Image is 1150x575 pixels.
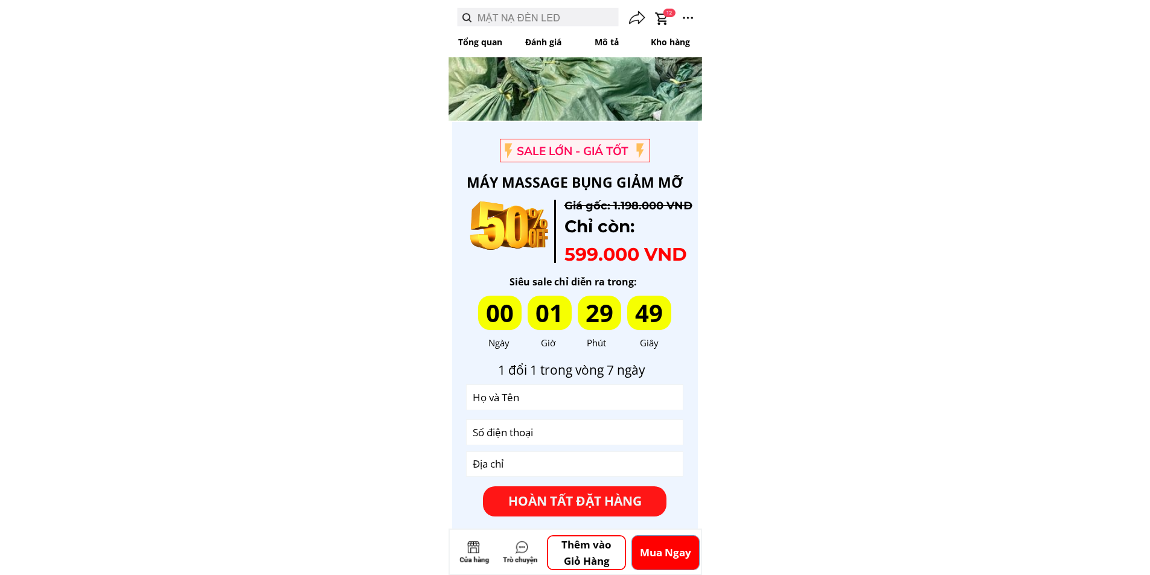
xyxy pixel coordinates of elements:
div: Giây [640,335,663,350]
input: Địa chỉ [470,452,680,476]
div: Phút [587,335,610,350]
div: Giờ [541,335,564,350]
input: Số điện thoại [470,420,680,445]
input: Họ và Tên [470,385,680,410]
p: Đánh giá [512,31,575,54]
p: HOÀN TẤT ĐẶT HÀNG [483,486,666,516]
div: Siêu sale chỉ diễn ra trong: [510,275,640,290]
div: 1 đổi 1 trong vòng 7 ngày [498,360,651,381]
h3: MÁY MASSAGE BỤNG GIẢM MỠ [454,171,695,194]
p: Mua Ngay [632,536,699,570]
div: Giá gốc: 1.198.000 VNĐ [564,197,695,215]
p: Tổng quan [449,31,512,54]
p: Thêm vào Giỏ Hàng [548,536,625,569]
p: Kho hàng [639,31,702,54]
div: 599.000 VND [564,240,695,269]
div: Chỉ còn: [564,213,695,240]
div: Ngày [488,335,512,350]
p: Mô tả [575,31,638,54]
